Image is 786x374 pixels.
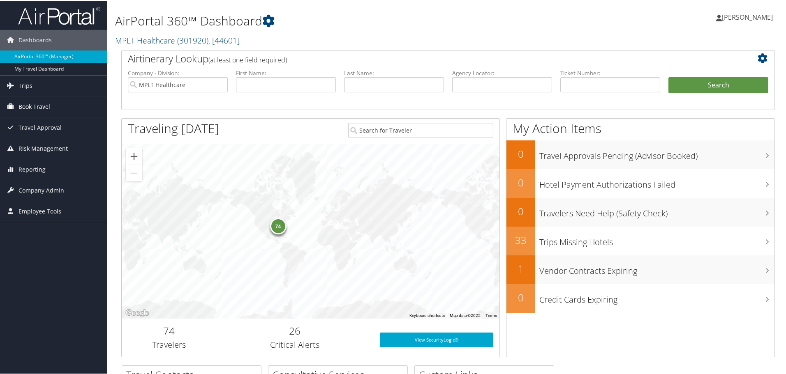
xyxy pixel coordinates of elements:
[18,75,32,95] span: Trips
[222,323,368,337] h2: 26
[222,338,368,350] h3: Critical Alerts
[126,164,142,181] button: Zoom out
[506,261,535,275] h2: 1
[452,68,552,76] label: Agency Locator:
[208,55,287,64] span: (at least one field required)
[539,174,774,190] h3: Hotel Payment Authorizations Failed
[128,338,210,350] h3: Travelers
[208,34,240,45] span: , [ 44601 ]
[124,307,151,318] a: Open this area in Google Maps (opens a new window)
[18,138,68,158] span: Risk Management
[115,34,240,45] a: MPLT Healthcare
[485,312,497,317] a: Terms (opens in new tab)
[128,51,714,65] h2: Airtinerary Lookup
[128,68,228,76] label: Company - Division:
[18,117,62,137] span: Travel Approval
[560,68,660,76] label: Ticket Number:
[506,255,774,283] a: 1Vendor Contracts Expiring
[506,119,774,136] h1: My Action Items
[115,11,559,29] h1: AirPortal 360™ Dashboard
[18,179,64,200] span: Company Admin
[539,203,774,218] h3: Travelers Need Help (Safety Check)
[18,158,46,179] span: Reporting
[344,68,444,76] label: Last Name:
[270,217,286,234] div: 74
[128,323,210,337] h2: 74
[18,29,52,50] span: Dashboards
[722,12,773,21] span: [PERSON_NAME]
[126,147,142,164] button: Zoom in
[716,4,781,29] a: [PERSON_NAME]
[506,197,774,226] a: 0Travelers Need Help (Safety Check)
[506,146,535,160] h2: 0
[506,168,774,197] a: 0Hotel Payment Authorizations Failed
[124,307,151,318] img: Google
[506,232,535,246] h2: 33
[348,122,493,137] input: Search for Traveler
[18,200,61,221] span: Employee Tools
[128,119,219,136] h1: Traveling [DATE]
[506,283,774,312] a: 0Credit Cards Expiring
[506,140,774,168] a: 0Travel Approvals Pending (Advisor Booked)
[539,232,774,247] h3: Trips Missing Hotels
[18,5,100,25] img: airportal-logo.png
[236,68,336,76] label: First Name:
[506,204,535,218] h2: 0
[506,175,535,189] h2: 0
[18,96,50,116] span: Book Travel
[450,312,481,317] span: Map data ©2025
[668,76,768,93] button: Search
[177,34,208,45] span: ( 301920 )
[409,312,445,318] button: Keyboard shortcuts
[506,226,774,255] a: 33Trips Missing Hotels
[539,145,774,161] h3: Travel Approvals Pending (Advisor Booked)
[380,332,493,346] a: View SecurityLogic®
[539,260,774,276] h3: Vendor Contracts Expiring
[539,289,774,305] h3: Credit Cards Expiring
[506,290,535,304] h2: 0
